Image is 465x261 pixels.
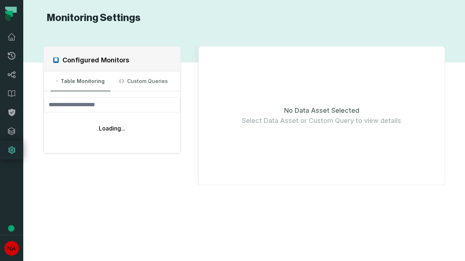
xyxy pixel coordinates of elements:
div: Tooltip anchor [8,225,15,232]
span: No Data Asset Selected [284,105,359,116]
span: Select Data Asset or Custom Query to view details [242,116,401,126]
h2: Configured Monitors [62,55,129,65]
button: Table Monitoring [50,71,110,91]
div: Loading... [44,118,180,138]
button: Custom Queries [113,71,173,91]
img: avatar of No Repos Account [4,241,19,256]
h1: Monitoring Settings [43,12,141,24]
